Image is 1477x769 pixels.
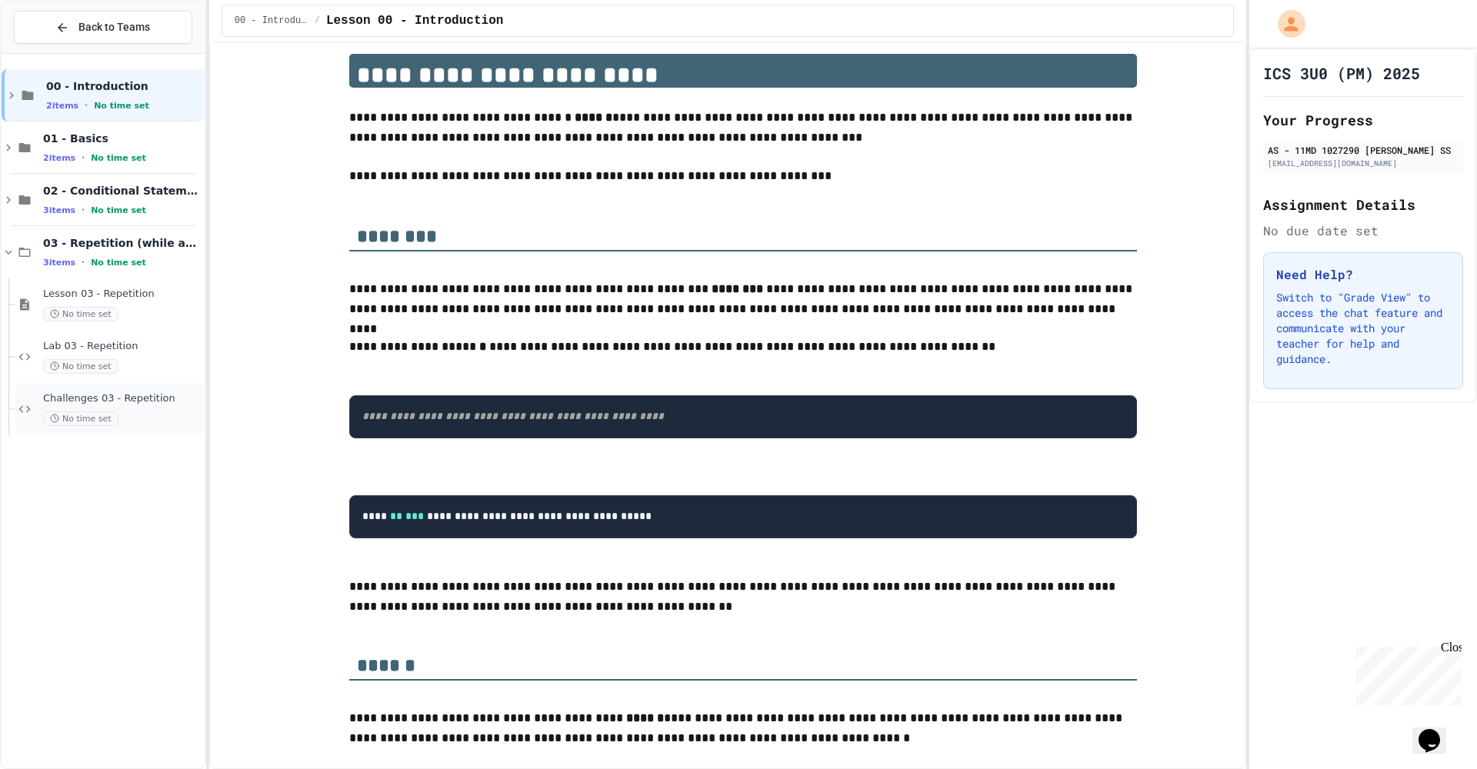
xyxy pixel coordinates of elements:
span: 02 - Conditional Statements (if) [43,184,202,198]
span: Lesson 03 - Repetition [43,288,202,301]
span: No time set [91,205,146,215]
span: No time set [43,359,118,374]
span: 03 - Repetition (while and for) [43,236,202,250]
span: • [82,204,85,216]
span: • [85,99,88,112]
div: No due date set [1263,221,1463,240]
div: Chat with us now!Close [6,6,106,98]
span: 2 items [46,101,78,111]
span: 01 - Basics [43,131,202,145]
span: 3 items [43,205,75,215]
h3: Need Help? [1276,265,1450,284]
button: Back to Teams [14,11,192,44]
div: My Account [1262,6,1309,42]
p: Switch to "Grade View" to access the chat feature and communicate with your teacher for help and ... [1276,290,1450,367]
span: 3 items [43,258,75,268]
span: No time set [91,153,146,163]
h2: Assignment Details [1263,194,1463,215]
span: Back to Teams [78,19,150,35]
iframe: chat widget [1412,707,1462,754]
span: Challenges 03 - Repetition [43,392,202,405]
span: No time set [43,411,118,426]
span: Lab 03 - Repetition [43,340,202,353]
span: 00 - Introduction [46,79,202,93]
span: No time set [91,258,146,268]
iframe: chat widget [1349,641,1462,706]
span: • [82,151,85,164]
div: [EMAIL_ADDRESS][DOMAIN_NAME] [1268,158,1459,169]
span: No time set [94,101,149,111]
span: No time set [43,307,118,321]
h2: Your Progress [1263,109,1463,131]
div: AS - 11MD 1027290 [PERSON_NAME] SS [1268,143,1459,157]
span: 2 items [43,153,75,163]
h1: ICS 3U0 (PM) 2025 [1263,62,1420,84]
span: 00 - Introduction [235,15,308,27]
span: Lesson 00 - Introduction [326,12,503,30]
span: • [82,256,85,268]
span: / [315,15,320,27]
